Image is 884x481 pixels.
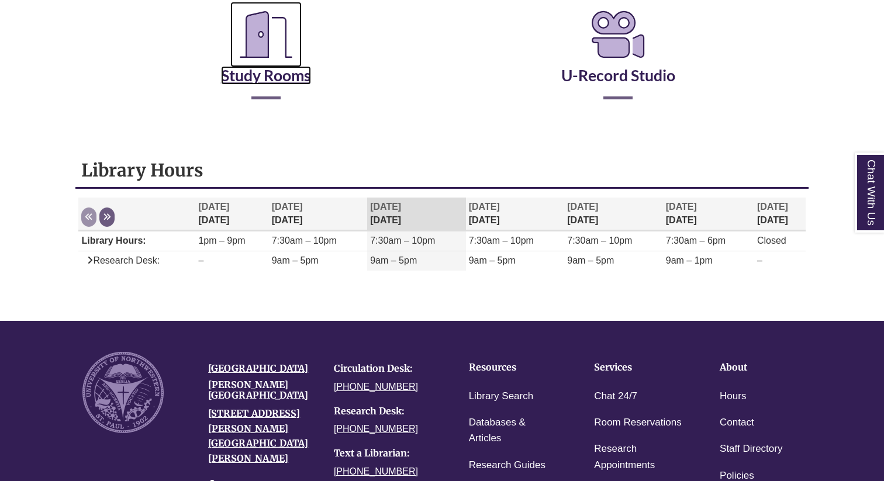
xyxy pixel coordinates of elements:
[272,236,337,245] span: 7:30am – 10pm
[82,352,164,433] img: UNW seal
[334,466,418,476] a: [PHONE_NUMBER]
[334,424,418,434] a: [PHONE_NUMBER]
[272,255,319,265] span: 9am – 5pm
[334,382,418,392] a: [PHONE_NUMBER]
[469,362,558,373] h4: Resources
[720,414,754,431] a: Contact
[561,37,675,85] a: U-Record Studio
[81,207,96,227] button: Previous week
[720,441,782,458] a: Staff Directory
[208,407,308,464] a: [STREET_ADDRESS][PERSON_NAME][GEOGRAPHIC_DATA][PERSON_NAME]
[594,414,681,431] a: Room Reservations
[594,441,683,473] a: Research Appointments
[195,198,268,231] th: [DATE]
[469,414,558,447] a: Databases & Articles
[720,362,809,373] h4: About
[208,362,308,374] a: [GEOGRAPHIC_DATA]
[757,236,786,245] span: Closed
[370,255,417,265] span: 9am – 5pm
[469,236,534,245] span: 7:30am – 10pm
[666,255,713,265] span: 9am – 1pm
[564,198,663,231] th: [DATE]
[198,202,229,212] span: [DATE]
[221,37,311,85] a: Study Rooms
[78,231,195,251] td: Library Hours:
[208,380,316,400] h4: [PERSON_NAME][GEOGRAPHIC_DATA]
[594,362,683,373] h4: Services
[334,448,442,459] h4: Text a Librarian:
[99,207,115,227] button: Next week
[663,198,754,231] th: [DATE]
[469,255,516,265] span: 9am – 5pm
[666,236,726,245] span: 7:30am – 6pm
[269,198,368,231] th: [DATE]
[757,255,762,265] span: –
[757,202,788,212] span: [DATE]
[666,202,697,212] span: [DATE]
[272,202,303,212] span: [DATE]
[334,364,442,374] h4: Circulation Desk:
[720,388,746,405] a: Hours
[75,303,809,309] div: Libchat
[81,159,802,181] h1: Library Hours
[594,388,637,405] a: Chat 24/7
[370,202,401,212] span: [DATE]
[567,255,614,265] span: 9am – 5pm
[754,198,806,231] th: [DATE]
[370,236,435,245] span: 7:30am – 10pm
[567,202,598,212] span: [DATE]
[466,198,565,231] th: [DATE]
[81,255,160,265] span: Research Desk:
[469,202,500,212] span: [DATE]
[198,255,203,265] span: –
[75,153,808,291] div: Library Hours
[469,388,534,405] a: Library Search
[334,406,442,417] h4: Research Desk:
[198,236,245,245] span: 1pm – 9pm
[567,236,632,245] span: 7:30am – 10pm
[367,198,466,231] th: [DATE]
[469,457,545,474] a: Research Guides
